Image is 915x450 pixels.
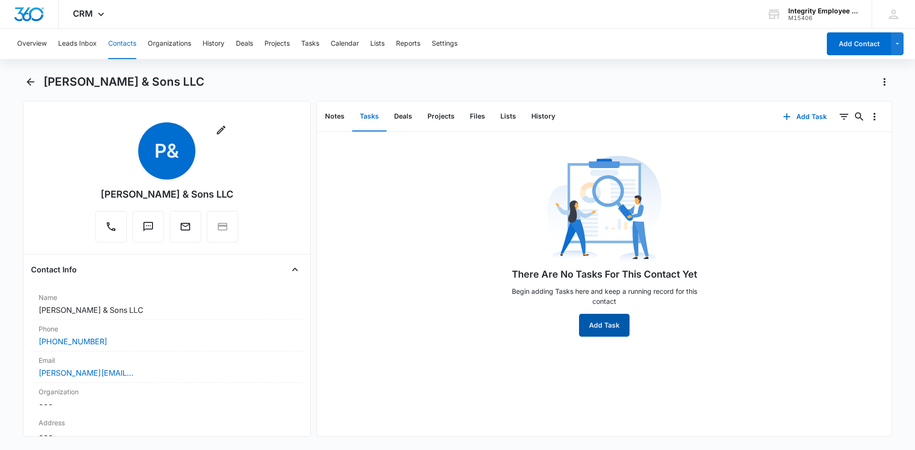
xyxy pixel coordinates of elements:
div: [PERSON_NAME] & Sons LLC [101,187,234,201]
button: History [524,102,563,131]
button: Filters [836,109,852,124]
button: Settings [432,29,457,59]
div: account id [788,15,858,21]
button: Files [462,102,493,131]
button: Search... [852,109,867,124]
span: P& [138,122,195,180]
a: Text [132,226,164,234]
label: Organization [39,387,295,397]
button: Reports [396,29,420,59]
button: Deals [386,102,420,131]
a: [PERSON_NAME][EMAIL_ADDRESS][DOMAIN_NAME] [39,367,134,379]
label: Phone [39,324,295,334]
button: Organizations [148,29,191,59]
div: Address--- [31,414,303,445]
button: History [203,29,224,59]
button: Tasks [352,102,386,131]
label: Email [39,355,295,365]
button: Notes [317,102,352,131]
a: Call [95,226,127,234]
div: Organization--- [31,383,303,414]
button: Projects [420,102,462,131]
button: Add Contact [827,32,891,55]
button: Add Task [579,314,630,337]
dd: --- [39,399,295,410]
div: account name [788,7,858,15]
button: Leads Inbox [58,29,97,59]
p: Begin adding Tasks here and keep a running record for this contact [504,286,704,306]
h1: [PERSON_NAME] & Sons LLC [43,75,204,89]
h4: Contact Info [31,264,77,275]
div: Phone[PHONE_NUMBER] [31,320,303,351]
img: No Data [547,153,661,267]
button: Back [23,74,38,90]
button: Add Task [773,105,836,128]
button: Projects [264,29,290,59]
button: Overflow Menu [867,109,882,124]
button: Text [132,211,164,242]
button: Actions [877,74,892,90]
button: Lists [493,102,524,131]
button: Calendar [331,29,359,59]
button: Lists [370,29,385,59]
a: Email [170,226,201,234]
button: Overview [17,29,47,59]
button: Contacts [108,29,136,59]
button: Deals [236,29,253,59]
div: Name[PERSON_NAME] & Sons LLC [31,289,303,320]
button: Call [95,211,127,242]
label: Name [39,292,295,302]
button: Tasks [301,29,319,59]
button: Close [287,262,303,277]
dd: --- [39,430,295,441]
dd: [PERSON_NAME] & Sons LLC [39,304,295,316]
span: CRM [73,9,93,19]
h1: There Are No Tasks For This Contact Yet [512,267,697,281]
button: Email [170,211,201,242]
a: [PHONE_NUMBER] [39,336,107,347]
div: Email[PERSON_NAME][EMAIL_ADDRESS][DOMAIN_NAME] [31,351,303,383]
label: Address [39,418,295,428]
